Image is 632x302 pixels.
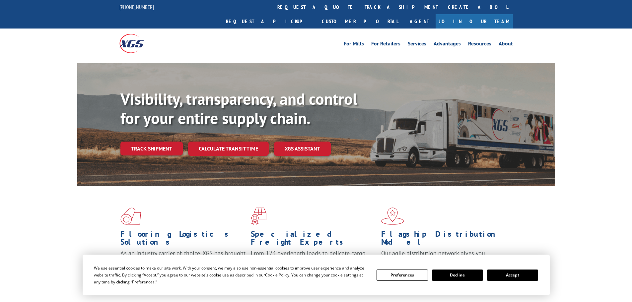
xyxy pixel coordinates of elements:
[132,279,155,285] span: Preferences
[436,14,513,29] a: Join Our Team
[120,208,141,225] img: xgs-icon-total-supply-chain-intelligence-red
[432,270,483,281] button: Decline
[344,41,364,48] a: For Mills
[188,142,269,156] a: Calculate transit time
[381,249,503,265] span: Our agile distribution network gives you nationwide inventory management on demand.
[120,89,357,128] b: Visibility, transparency, and control for your entire supply chain.
[468,41,491,48] a: Resources
[274,142,331,156] a: XGS ASSISTANT
[381,208,404,225] img: xgs-icon-flagship-distribution-model-red
[120,230,246,249] h1: Flooring Logistics Solutions
[434,41,461,48] a: Advantages
[221,14,317,29] a: Request a pickup
[119,4,154,10] a: [PHONE_NUMBER]
[408,41,426,48] a: Services
[251,208,266,225] img: xgs-icon-focused-on-flooring-red
[499,41,513,48] a: About
[251,230,376,249] h1: Specialized Freight Experts
[120,249,246,273] span: As an industry carrier of choice, XGS has brought innovation and dedication to flooring logistics...
[251,249,376,279] p: From 123 overlength loads to delicate cargo, our experienced staff knows the best way to move you...
[83,255,550,295] div: Cookie Consent Prompt
[487,270,538,281] button: Accept
[381,230,507,249] h1: Flagship Distribution Model
[265,272,289,278] span: Cookie Policy
[120,142,183,155] a: Track shipment
[371,41,400,48] a: For Retailers
[317,14,403,29] a: Customer Portal
[403,14,436,29] a: Agent
[377,270,428,281] button: Preferences
[94,265,369,285] div: We use essential cookies to make our site work. With your consent, we may also use non-essential ...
